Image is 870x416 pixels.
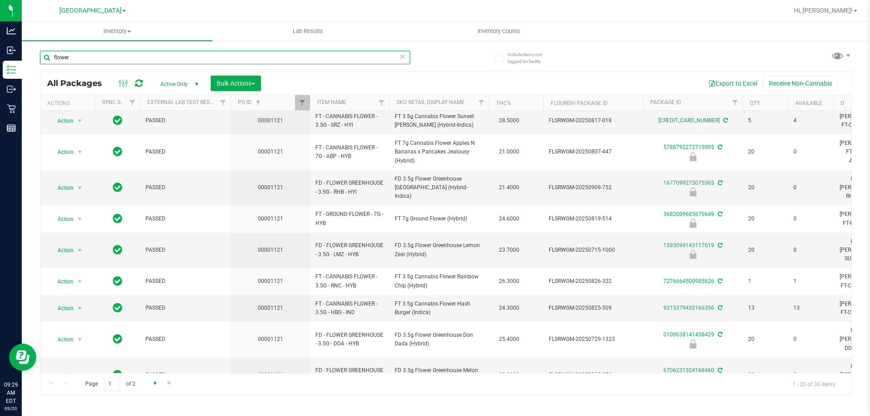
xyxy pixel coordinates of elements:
[663,305,714,311] a: 9215379432166356
[663,242,714,249] a: 1593099143117619
[663,144,714,150] a: 5788792272719095
[549,183,638,192] span: FLSRWGM-20250909-752
[49,302,74,315] span: Action
[549,148,638,156] span: FLSRWGM-20250807-447
[74,115,86,127] span: select
[147,99,218,105] a: External Lab Test Result
[49,275,74,288] span: Action
[395,273,483,290] span: FT 3.5g Cannabis Flower Rainbow Chip (Hybrid)
[763,76,838,91] button: Receive Non-Cannabis
[74,182,86,194] span: select
[793,116,828,125] span: 4
[113,301,122,314] span: In Sync
[113,145,122,158] span: In Sync
[315,241,384,258] span: FD - FLOWER GREENHOUSE - 3.5G - LMZ - HYB
[716,180,722,186] span: Sync from Compliance System
[145,304,225,312] span: PASSED
[395,300,483,317] span: FT 3.5g Cannabis Flower Hash Burger (Indica)
[258,278,283,284] a: 00001121
[145,148,225,156] span: PASSED
[49,182,74,194] span: Action
[258,305,283,311] a: 00001121
[716,331,722,338] span: Sync from Compliance System
[258,336,283,342] a: 00001121
[149,377,162,389] a: Go to the next page
[74,244,86,257] span: select
[211,76,261,91] button: Bulk Actions
[748,277,783,286] span: 1
[748,246,783,254] span: 20
[258,117,283,124] a: 00001121
[395,241,483,258] span: FD 3.5g Flower Greenhouse Lemon Zest (Hybrid)
[748,304,783,312] span: 13
[748,371,783,379] span: 20
[549,246,638,254] span: FLSRWGM-20250715-1000
[494,275,524,288] span: 26.3000
[494,114,524,127] span: 28.5000
[785,377,842,391] span: 1 - 20 of 36 items
[213,22,403,41] a: Lab Results
[494,301,524,315] span: 24.3000
[258,372,283,378] a: 00001121
[113,275,122,287] span: In Sync
[47,100,91,106] div: Actions
[494,145,524,158] span: 21.0000
[9,344,36,371] iframe: Resource center
[7,124,16,133] inline-svg: Reports
[658,117,720,124] a: [CREDIT_CARD_NUMBER]
[49,115,74,127] span: Action
[663,331,714,338] a: 0100638141458429
[642,219,744,228] div: Newly Received
[748,116,783,125] span: 5
[258,148,283,155] a: 00001121
[716,211,722,217] span: Sync from Compliance System
[74,275,86,288] span: select
[258,215,283,222] a: 00001121
[395,112,483,129] span: FT 3.5g Cannabis Flower Sunset [PERSON_NAME] (Hybrid-Indica)
[4,381,18,405] p: 09:29 AM EDT
[748,335,783,344] span: 20
[113,212,122,225] span: In Sync
[663,367,714,373] a: 6706231324168460
[4,405,18,412] p: 09/20
[258,184,283,191] a: 00001121
[74,333,86,346] span: select
[280,27,335,35] span: Lab Results
[47,78,111,88] span: All Packages
[317,99,346,105] a: Item Name
[663,211,714,217] a: 3682009685670649
[315,273,384,290] span: FT - CANNABIS FLOWER - 3.5G - RNC - HYB
[793,277,828,286] span: 1
[793,304,828,312] span: 13
[494,368,524,382] span: 20.0000
[549,277,638,286] span: FLSRWGM-20250826-322
[7,104,16,113] inline-svg: Retail
[716,144,722,150] span: Sync from Compliance System
[395,139,483,165] span: FT 7g Cannabis Flower Apples N Bananas x Pancakes Jealousy (Hybrid)
[748,215,783,223] span: 20
[7,65,16,74] inline-svg: Inventory
[217,80,255,87] span: Bulk Actions
[49,146,74,158] span: Action
[145,277,225,286] span: PASSED
[49,333,74,346] span: Action
[795,100,822,106] a: Available
[716,278,722,284] span: Sync from Compliance System
[22,22,213,41] a: Inventory
[145,183,225,192] span: PASSED
[395,366,483,383] span: FD 3.5g Flower Greenhouse Melon Collie (Hybrid-Sativa)
[258,247,283,253] a: 00001121
[113,114,122,127] span: In Sync
[793,183,828,192] span: 0
[7,26,16,35] inline-svg: Analytics
[494,212,524,225] span: 24.6000
[494,333,524,346] span: 25.4000
[716,367,722,373] span: Sync from Compliance System
[59,7,121,14] span: [GEOGRAPHIC_DATA]
[315,112,384,129] span: FT - CANNABIS FLOWER - 3.5G - SRZ - HYI
[793,335,828,344] span: 0
[702,76,763,91] button: Export to Excel
[315,179,384,196] span: FD - FLOWER GREENHOUSE - 3.5G - RHB - HYI
[474,95,489,110] a: Filter
[125,95,140,110] a: Filter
